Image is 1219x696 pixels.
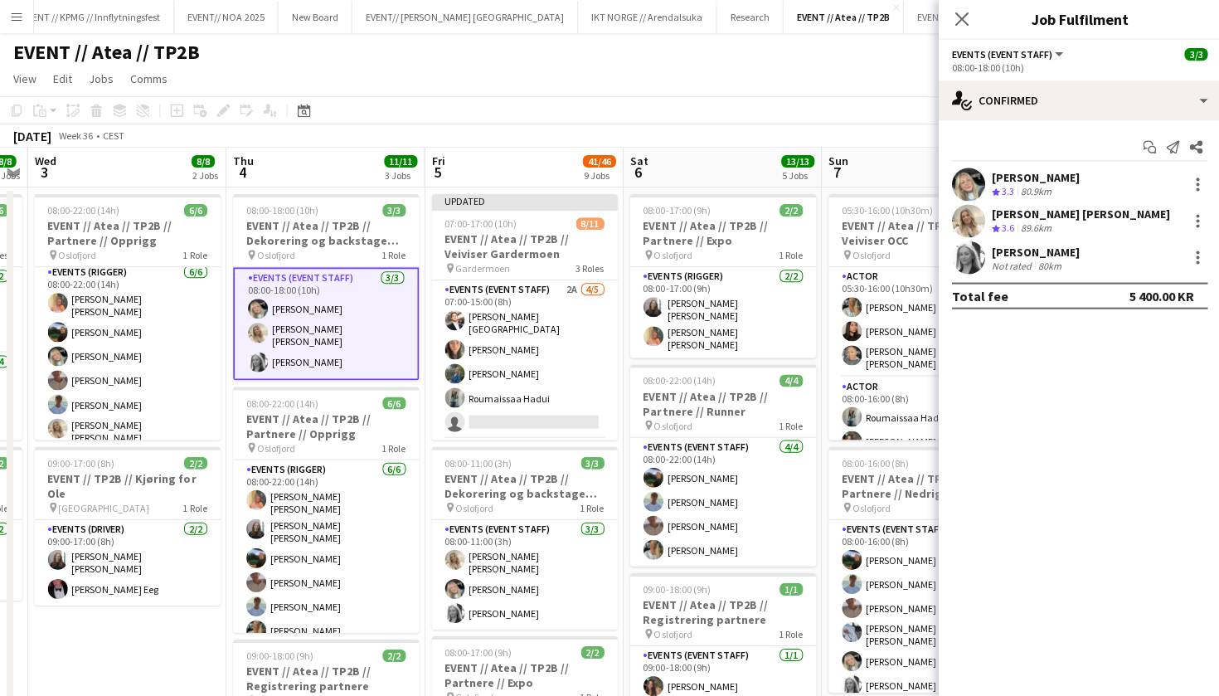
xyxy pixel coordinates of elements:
span: 2/2 [580,645,604,658]
app-job-card: 05:30-16:00 (10h30m)9/10EVENT // Atea // TP2B // Veiviser OCC Oslofjord2 RolesActor3/305:30-16:00... [828,194,1013,440]
div: CEST [103,129,124,142]
h3: EVENT // TP2B // Kjøring for Ole [35,470,221,500]
app-card-role: Events (Event Staff)4/408:00-22:00 (14h)[PERSON_NAME][PERSON_NAME][PERSON_NAME][PERSON_NAME] [629,437,815,566]
app-job-card: Updated07:00-17:00 (10h)8/11EVENT // Atea // TP2B // Veiviser Gardermoen Gardermoen3 RolesEvents ... [431,194,617,440]
h3: EVENT // Atea // TP2B // Dekorering og backstage oppsett [233,218,419,248]
span: 1 Role [778,249,802,261]
div: [PERSON_NAME] [990,244,1078,259]
h3: EVENT // Atea // TP2B // Veiviser Gardermoen [431,231,617,261]
h3: EVENT // Atea // TP2B // Registrering partnere [233,663,419,693]
app-card-role: Actor1I3A6/708:00-16:00 (8h)Roumaissaa Hadui[PERSON_NAME] [828,377,1013,587]
span: 8/11 [576,217,604,230]
span: 2/2 [779,204,802,217]
div: 08:00-18:00 (10h) [950,61,1206,74]
span: 08:00-17:00 (9h) [643,204,710,217]
button: EVENT // KPMG // Innflytningsfest [9,1,174,33]
app-card-role: Events (Rigger)6/608:00-22:00 (14h)[PERSON_NAME] [PERSON_NAME][PERSON_NAME][PERSON_NAME][PERSON_N... [35,263,221,450]
span: 3.6 [1000,221,1013,234]
span: 2/2 [382,649,406,661]
a: View [7,68,43,90]
span: View [13,71,36,86]
div: 08:00-22:00 (14h)4/4EVENT // Atea // TP2B // Partnere // Runner Oslofjord1 RoleEvents (Event Staf... [629,364,815,566]
div: 80.9km [1016,185,1053,199]
h3: EVENT // Atea // TP2B // Partnere // Opprigg [233,411,419,440]
button: IKT NORGE // Arendalsuka [577,1,716,33]
div: Updated [431,194,617,207]
span: 08:00-18:00 (10h) [246,204,318,217]
h3: EVENT // Atea // TP2B // Registrering partnere [629,596,815,626]
button: EVENT// NOA 2025 [174,1,278,33]
span: 3/3 [382,204,406,217]
div: Confirmed [937,80,1219,120]
span: Gardermoen [455,262,510,275]
app-job-card: 08:00-11:00 (3h)3/3EVENT // Atea // TP2B // Dekorering og backstage oppsett Oslofjord1 RoleEvents... [431,446,617,629]
span: 6/6 [184,204,207,217]
span: 13/13 [780,155,813,168]
h3: EVENT // Atea // TP2B // Partnere // Expo [431,659,617,689]
div: Total fee [950,287,1007,304]
app-card-role: Events (Event Staff)2A4/507:00-15:00 (8h)[PERSON_NAME][GEOGRAPHIC_DATA][PERSON_NAME][PERSON_NAME]... [431,280,617,438]
span: 1 Role [183,501,207,513]
app-card-role: Events (Rigger)2/208:00-17:00 (9h)[PERSON_NAME] [PERSON_NAME][PERSON_NAME] [PERSON_NAME] [629,267,815,358]
span: 3.3 [1000,185,1013,197]
span: Wed [35,153,56,168]
span: Thu [233,153,254,168]
span: 08:00-22:00 (14h) [48,204,120,217]
span: Sat [629,153,648,168]
span: 6 [627,163,648,182]
span: Fri [431,153,444,168]
span: Oslofjord [852,501,890,513]
span: 3 Roles [576,262,604,275]
span: Comms [130,71,168,86]
span: 09:00-18:00 (9h) [246,649,313,661]
span: 08:00-17:00 (9h) [444,645,512,658]
span: 5 [429,163,444,182]
button: Events (Event Staff) [950,48,1064,61]
span: 09:00-18:00 (9h) [643,582,710,595]
span: 1/1 [779,582,802,595]
span: 4 [231,163,254,182]
span: 08:00-11:00 (3h) [444,456,512,469]
button: EVENT // Atea Community 2025 [902,1,1061,33]
span: 7 [825,163,847,182]
button: EVENT// [PERSON_NAME] [GEOGRAPHIC_DATA] [352,1,577,33]
span: 3/3 [1183,48,1206,61]
span: 07:00-17:00 (10h) [444,217,517,230]
app-job-card: 08:00-18:00 (10h)3/3EVENT // Atea // TP2B // Dekorering og backstage oppsett Oslofjord1 RoleEvent... [233,194,419,380]
a: Jobs [82,68,120,90]
div: [PERSON_NAME] [990,170,1078,185]
span: 1 Role [183,249,207,261]
div: 9 Jobs [583,169,614,182]
app-card-role: Events (Event Staff)3/308:00-11:00 (3h)[PERSON_NAME] [PERSON_NAME][PERSON_NAME][PERSON_NAME] [431,519,617,629]
span: Sun [828,153,847,168]
button: New Board [278,1,352,33]
span: Oslofjord [257,441,295,454]
span: Jobs [89,71,114,86]
span: 1 Role [778,419,802,431]
app-card-role: Events (Driver)2/209:00-17:00 (8h)[PERSON_NAME] [PERSON_NAME][PERSON_NAME] Eeg [35,519,221,605]
span: 08:00-16:00 (8h) [841,456,908,469]
div: 08:00-16:00 (8h)6/6EVENT // Atea // TP2B // Partnere // Nedrigg Oslofjord1 RoleEvents (Event Staf... [828,446,1013,692]
h3: EVENT // Atea // TP2B // Partnere // Runner [629,388,815,418]
span: 8/8 [192,155,215,168]
div: 5 400.00 KR [1128,287,1192,304]
app-job-card: 08:00-22:00 (14h)6/6EVENT // Atea // TP2B // Partnere // Opprigg Oslofjord1 RoleEvents (Rigger)6/... [35,194,221,440]
h3: Job Fulfilment [937,8,1219,30]
a: Edit [46,68,79,90]
app-card-role: Events (Rigger)6/608:00-22:00 (14h)[PERSON_NAME] [PERSON_NAME][PERSON_NAME] [PERSON_NAME][PERSON_... [233,460,419,646]
button: EVENT // Atea // TP2B [782,1,902,33]
h3: EVENT // Atea // TP2B // Veiviser OCC [828,218,1013,248]
div: 2 Jobs [192,169,218,182]
a: Comms [124,68,174,90]
span: 2/2 [184,456,207,469]
div: [PERSON_NAME] [PERSON_NAME] [990,207,1168,221]
span: 41/46 [582,155,615,168]
span: Oslofjord [59,249,97,261]
span: Oslofjord [257,249,295,261]
span: Events (Event Staff) [950,48,1051,61]
span: Oslofjord [653,627,692,640]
